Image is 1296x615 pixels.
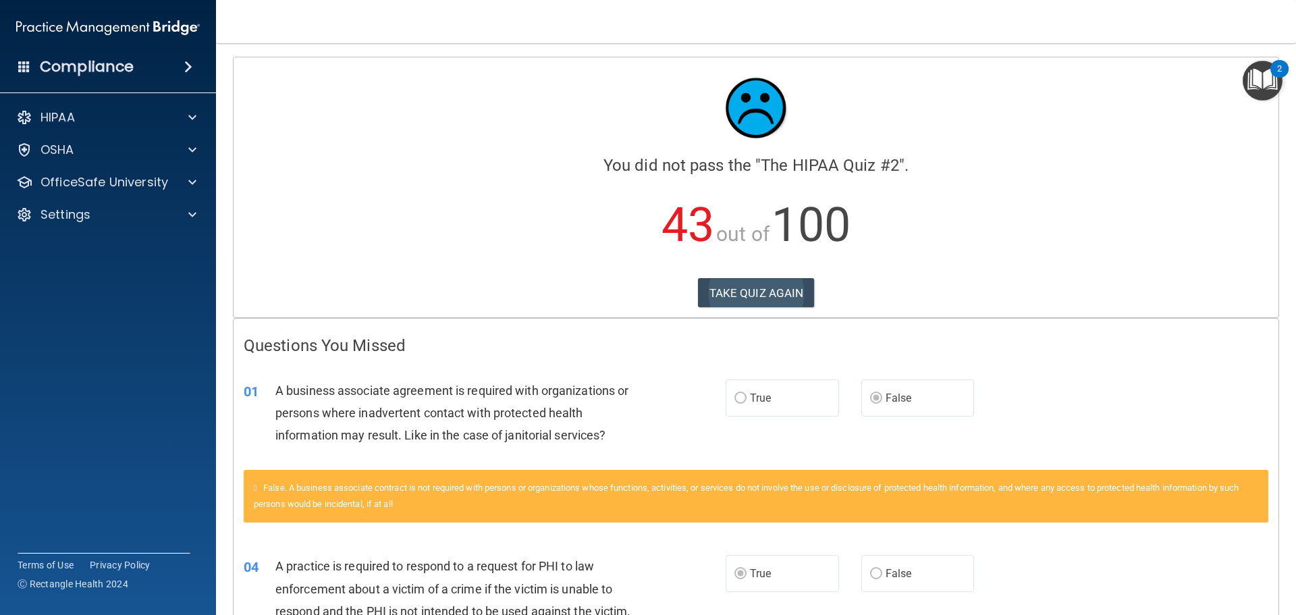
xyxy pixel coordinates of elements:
[750,567,771,580] span: True
[244,383,259,400] span: 01
[40,109,75,126] p: HIPAA
[275,383,628,442] span: A business associate agreement is required with organizations or persons where inadvertent contac...
[750,392,771,404] span: True
[40,57,134,76] h4: Compliance
[244,559,259,575] span: 04
[40,174,168,190] p: OfficeSafe University
[886,392,912,404] span: False
[244,337,1268,354] h4: Questions You Missed
[761,156,899,175] span: The HIPAA Quiz #2
[698,278,815,308] button: TAKE QUIZ AGAIN
[254,483,1239,509] span: False. A business associate contract is not required with persons or organizations whose function...
[16,109,196,126] a: HIPAA
[1243,61,1282,101] button: Open Resource Center, 2 new notifications
[16,14,200,41] img: PMB logo
[1277,69,1282,86] div: 2
[18,577,128,591] span: Ⓒ Rectangle Health 2024
[40,142,74,158] p: OSHA
[772,197,850,252] span: 100
[886,567,912,580] span: False
[661,197,714,252] span: 43
[16,142,196,158] a: OSHA
[716,222,769,246] span: out of
[18,558,74,572] a: Terms of Use
[870,569,882,579] input: False
[16,207,196,223] a: Settings
[734,394,747,404] input: True
[90,558,151,572] a: Privacy Policy
[16,174,196,190] a: OfficeSafe University
[734,569,747,579] input: True
[40,207,90,223] p: Settings
[715,68,796,149] img: sad_face.ecc698e2.jpg
[870,394,882,404] input: False
[244,157,1268,174] h4: You did not pass the " ".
